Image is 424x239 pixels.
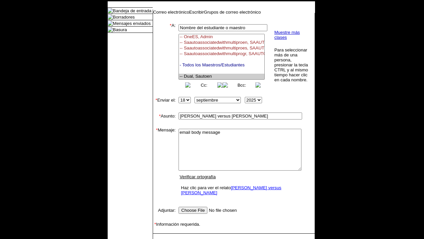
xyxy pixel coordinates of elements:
[179,62,264,68] option: - Todos los Maestros/Estudiantes
[153,10,189,15] a: Correo electrónico
[223,82,228,88] img: button_left.png
[274,47,309,83] td: Para seleccionar más de una persona, presionar la tecla CTRL y al mismo tiempo hacer clic en cada...
[274,30,300,40] a: Muestre más clases
[153,222,315,227] td: Información requerida.
[217,82,223,88] img: button_right.png
[153,89,160,96] img: spacer.gif
[204,10,261,15] a: Grupos de correo electrónico
[176,54,177,58] img: spacer.gif
[153,127,176,199] td: Mensaje:
[113,15,135,20] a: Borradores
[153,111,176,121] td: Asunto:
[153,227,160,233] img: spacer.gif
[108,27,113,32] img: folder_icon.gif
[189,10,204,15] a: Escribir
[238,83,246,88] a: Bcc:
[153,105,160,111] img: spacer.gif
[255,82,261,88] img: button_right.png
[179,45,264,51] option: -- Saautoassociatedwithmultiproes, SAAUTOASSOCIATEDWITHMULTIPROGRAMES
[113,27,127,32] a: Basura
[153,23,176,89] td: A:
[153,121,160,127] img: spacer.gif
[113,21,151,26] a: Mensajes enviados
[108,21,113,26] img: folder_icon.gif
[153,215,160,222] img: spacer.gif
[201,83,207,88] a: Cc:
[180,174,216,179] a: Verificar ortografía
[179,51,264,57] option: -- Saautoassociatedwithmultiprogr, SAAUTOASSOCIATEDWITHMULTIPROGRAMCLA
[185,82,190,88] img: button_left.png
[113,8,151,13] a: Bandeja de entrada
[108,14,113,20] img: folder_icon.gif
[108,8,113,13] img: folder_icon.gif
[179,74,264,79] option: -- Dual, Sautoen
[153,234,158,239] img: spacer.gif
[179,34,264,40] option: -- OneES, Admin
[179,40,264,45] option: -- Saautoassociatedwithmultiproen, SAAUTOASSOCIATEDWITHMULTIPROGRAMEN
[153,205,176,215] td: Adjuntar:
[181,185,281,195] a: [PERSON_NAME] versus [PERSON_NAME]
[153,199,160,205] img: spacer.gif
[179,184,301,197] td: Haz clic para ver el relato
[153,96,176,105] td: Enviar el:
